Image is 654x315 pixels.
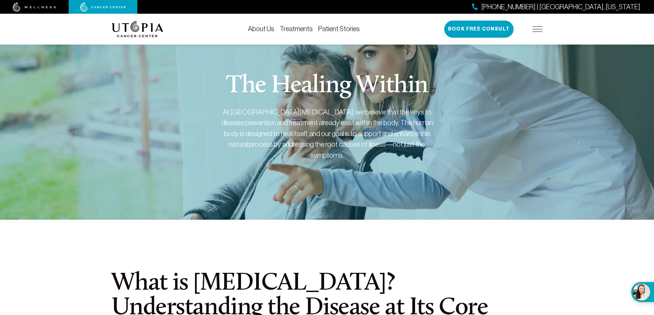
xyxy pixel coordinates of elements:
[280,25,313,33] a: Treatments
[80,2,126,12] img: cancer center
[221,107,434,161] div: At [GEOGRAPHIC_DATA][MEDICAL_DATA], we believe that the keys to disease prevention and treatment ...
[318,25,360,33] a: Patient Stories
[112,21,163,37] img: logo
[248,25,274,33] a: About Us
[13,2,56,12] img: wellness
[481,2,640,12] span: [PHONE_NUMBER] | [GEOGRAPHIC_DATA], [US_STATE]
[472,2,640,12] a: [PHONE_NUMBER] | [GEOGRAPHIC_DATA], [US_STATE]
[226,74,428,98] h1: The Healing Within
[444,21,514,38] button: Book Free Consult
[532,26,543,32] img: icon-hamburger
